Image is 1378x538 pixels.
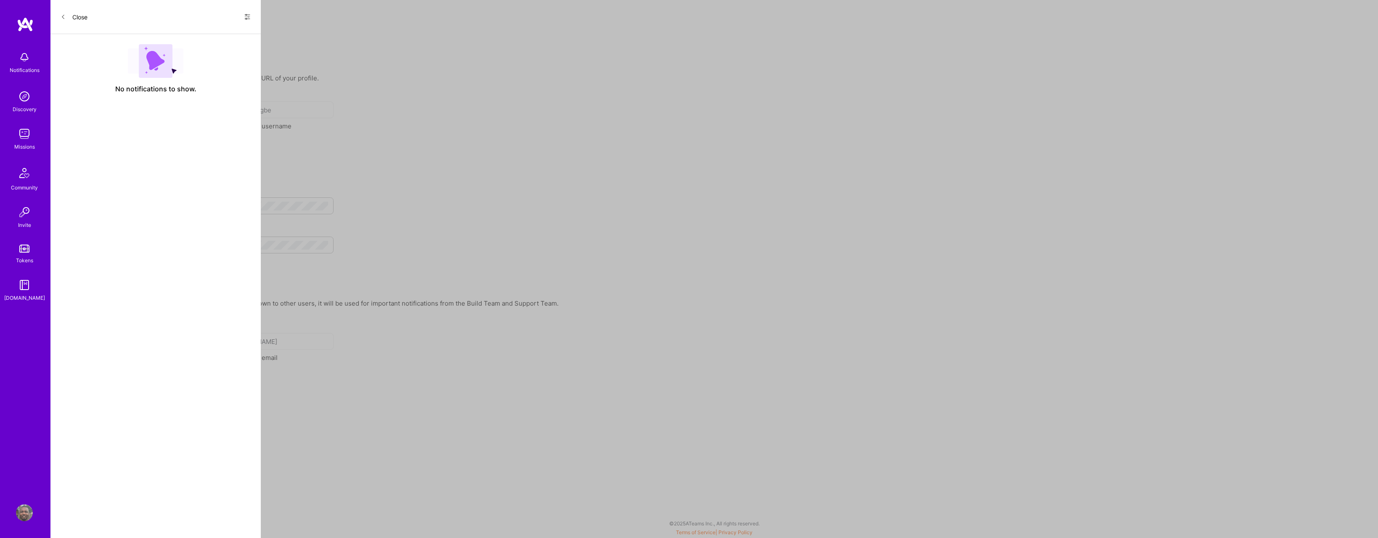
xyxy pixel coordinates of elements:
img: User Avatar [16,504,33,521]
div: Discovery [13,105,37,114]
a: User Avatar [14,504,35,521]
img: logo [17,17,34,32]
button: Close [61,10,87,24]
div: [DOMAIN_NAME] [4,293,45,302]
img: empty [128,44,183,78]
img: guide book [16,277,33,293]
img: Invite [16,204,33,221]
img: tokens [19,245,29,253]
div: Community [11,183,38,192]
div: Tokens [16,256,33,265]
img: discovery [16,88,33,105]
span: No notifications to show. [115,85,196,93]
div: Invite [18,221,31,229]
div: Missions [14,142,35,151]
img: Community [14,163,34,183]
img: teamwork [16,125,33,142]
